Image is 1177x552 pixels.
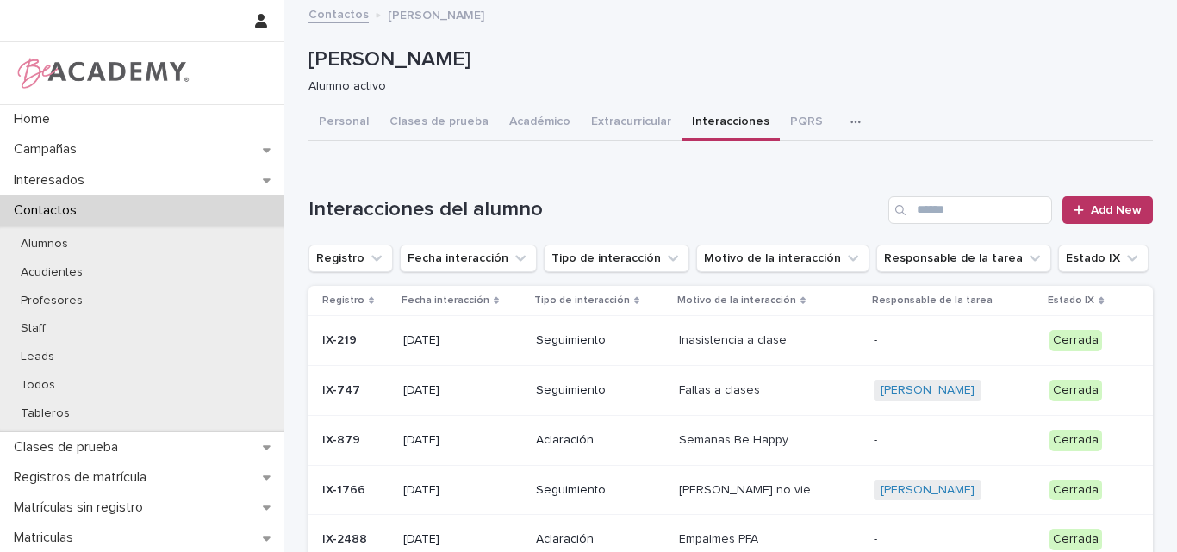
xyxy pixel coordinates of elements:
[403,532,523,547] p: [DATE]
[1049,380,1102,401] div: Cerrada
[679,380,763,398] p: Faltas a clases
[308,316,1153,366] tr: IX-219IX-219 [DATE]SeguimientoInasistencia a claseInasistencia a clase -Cerrada
[679,330,790,348] p: Inasistencia a clase
[534,291,630,310] p: Tipo de interacción
[308,105,379,141] button: Personal
[1049,480,1102,501] div: Cerrada
[400,245,537,272] button: Fecha interacción
[322,330,360,348] p: IX-219
[536,383,665,398] p: Seguimiento
[1049,430,1102,451] div: Cerrada
[581,105,682,141] button: Extracurricular
[379,105,499,141] button: Clases de prueba
[388,4,484,23] p: [PERSON_NAME]
[881,383,975,398] a: [PERSON_NAME]
[679,480,826,498] p: Antonia no viene a sus 2 ultimas clases
[7,321,59,336] p: Staff
[308,79,1139,94] p: Alumno activo
[544,245,689,272] button: Tipo de interacción
[7,350,68,364] p: Leads
[874,532,1018,547] p: -
[1062,196,1153,224] a: Add New
[322,529,371,547] p: IX-2488
[403,333,523,348] p: [DATE]
[881,483,975,498] a: [PERSON_NAME]
[322,430,364,448] p: IX-879
[7,406,84,421] p: Tableros
[1049,529,1102,550] div: Cerrada
[403,433,523,448] p: [DATE]
[7,469,160,486] p: Registros de matrícula
[7,294,97,308] p: Profesores
[536,433,665,448] p: Aclaración
[7,237,82,251] p: Alumnos
[308,47,1146,72] p: [PERSON_NAME]
[874,333,1018,348] p: -
[536,532,665,547] p: Aclaración
[14,56,190,90] img: WPrjXfSUmiLcdUfaYY4Q
[7,439,132,456] p: Clases de prueba
[7,141,90,158] p: Campañas
[308,245,393,272] button: Registro
[7,499,157,516] p: Matrículas sin registro
[696,245,869,272] button: Motivo de la interacción
[7,378,69,393] p: Todos
[536,333,665,348] p: Seguimiento
[7,265,97,280] p: Acudientes
[1091,204,1142,216] span: Add New
[308,3,369,23] a: Contactos
[322,480,369,498] p: IX-1766
[403,383,523,398] p: [DATE]
[308,365,1153,415] tr: IX-747IX-747 [DATE]SeguimientoFaltas a clasesFaltas a clases [PERSON_NAME] Cerrada
[1049,330,1102,351] div: Cerrada
[402,291,489,310] p: Fecha interacción
[1048,291,1094,310] p: Estado IX
[308,415,1153,465] tr: IX-879IX-879 [DATE]AclaraciónSemanas Be HappySemanas Be Happy -Cerrada
[7,530,87,546] p: Matriculas
[872,291,993,310] p: Responsable de la tarea
[679,529,762,547] p: Empalmes PFA
[322,380,364,398] p: IX-747
[536,483,665,498] p: Seguimiento
[308,465,1153,515] tr: IX-1766IX-1766 [DATE]Seguimiento[PERSON_NAME] no viene a sus 2 ultimas clases[PERSON_NAME] no vie...
[677,291,796,310] p: Motivo de la interacción
[679,430,792,448] p: Semanas Be Happy
[682,105,780,141] button: Interacciones
[780,105,833,141] button: PQRS
[322,291,364,310] p: Registro
[876,245,1051,272] button: Responsable de la tarea
[874,433,1018,448] p: -
[888,196,1052,224] input: Search
[7,172,98,189] p: Interesados
[7,202,90,219] p: Contactos
[7,111,64,127] p: Home
[499,105,581,141] button: Académico
[403,483,523,498] p: [DATE]
[308,197,881,222] h1: Interacciones del alumno
[1058,245,1149,272] button: Estado IX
